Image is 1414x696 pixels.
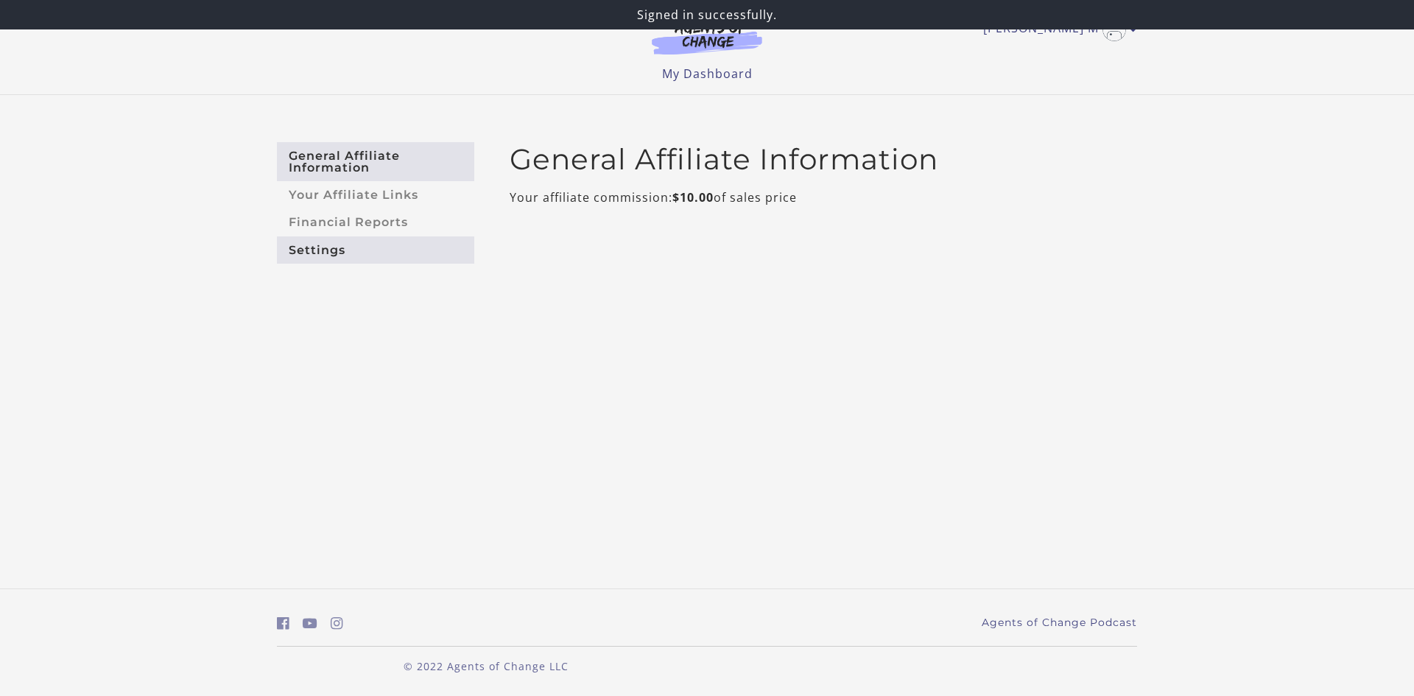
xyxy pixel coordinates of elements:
[982,615,1137,630] a: Agents of Change Podcast
[983,18,1130,41] a: Toggle menu
[672,189,714,205] strong: $10.00
[486,142,1149,264] main: Your affiliate commission: of sales price
[277,236,474,264] a: Settings
[6,6,1408,24] p: Signed in successfully.
[303,616,317,630] i: https://www.youtube.com/c/AgentsofChangeTestPrepbyMeaganMitchell (Open in a new window)
[636,21,778,55] img: Agents of Change Logo
[277,613,289,634] a: https://www.facebook.com/groups/aswbtestprep (Open in a new window)
[277,142,474,181] a: General Affiliate Information
[277,181,474,208] a: Your Affiliate Links
[662,66,753,82] a: My Dashboard
[331,613,343,634] a: https://www.instagram.com/agentsofchangeprep/ (Open in a new window)
[277,658,695,674] p: © 2022 Agents of Change LLC
[277,616,289,630] i: https://www.facebook.com/groups/aswbtestprep (Open in a new window)
[303,613,317,634] a: https://www.youtube.com/c/AgentsofChangeTestPrepbyMeaganMitchell (Open in a new window)
[277,209,474,236] a: Financial Reports
[331,616,343,630] i: https://www.instagram.com/agentsofchangeprep/ (Open in a new window)
[510,142,1137,177] h2: General Affiliate Information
